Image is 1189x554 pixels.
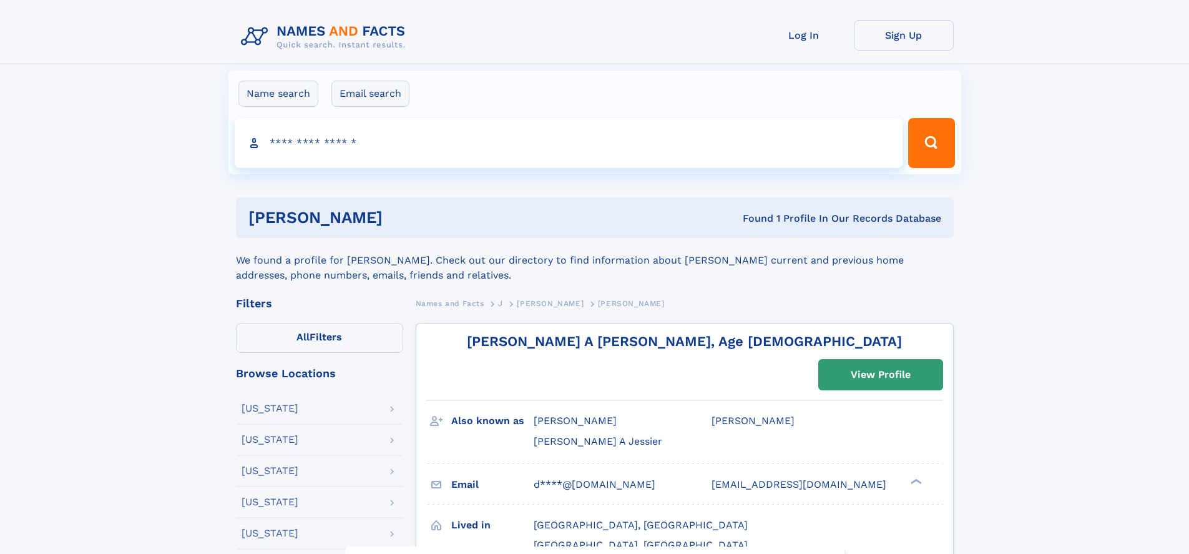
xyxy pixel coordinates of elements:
[236,368,403,379] div: Browse Locations
[242,435,298,445] div: [US_STATE]
[908,118,954,168] button: Search Button
[236,323,403,353] label: Filters
[534,435,662,447] span: [PERSON_NAME] A Jessier
[248,210,563,225] h1: [PERSON_NAME]
[451,410,534,432] h3: Also known as
[236,20,416,54] img: Logo Names and Facts
[451,474,534,495] h3: Email
[598,299,665,308] span: [PERSON_NAME]
[236,298,403,309] div: Filters
[517,299,584,308] span: [PERSON_NAME]
[754,20,854,51] a: Log In
[908,477,922,485] div: ❯
[851,360,911,389] div: View Profile
[451,515,534,536] h3: Lived in
[296,331,310,343] span: All
[416,295,484,311] a: Names and Facts
[498,295,503,311] a: J
[534,519,748,531] span: [GEOGRAPHIC_DATA], [GEOGRAPHIC_DATA]
[534,415,617,427] span: [PERSON_NAME]
[235,118,903,168] input: search input
[712,478,886,490] span: [EMAIL_ADDRESS][DOMAIN_NAME]
[517,295,584,311] a: [PERSON_NAME]
[467,334,902,349] a: [PERSON_NAME] A [PERSON_NAME], Age [DEMOGRAPHIC_DATA]
[498,299,503,308] span: J
[854,20,954,51] a: Sign Up
[242,528,298,538] div: [US_STATE]
[819,360,942,390] a: View Profile
[331,81,409,107] label: Email search
[242,466,298,476] div: [US_STATE]
[242,403,298,413] div: [US_STATE]
[712,415,795,427] span: [PERSON_NAME]
[534,539,748,551] span: [GEOGRAPHIC_DATA], [GEOGRAPHIC_DATA]
[238,81,318,107] label: Name search
[236,238,954,283] div: We found a profile for [PERSON_NAME]. Check out our directory to find information about [PERSON_N...
[242,497,298,507] div: [US_STATE]
[562,212,941,225] div: Found 1 Profile In Our Records Database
